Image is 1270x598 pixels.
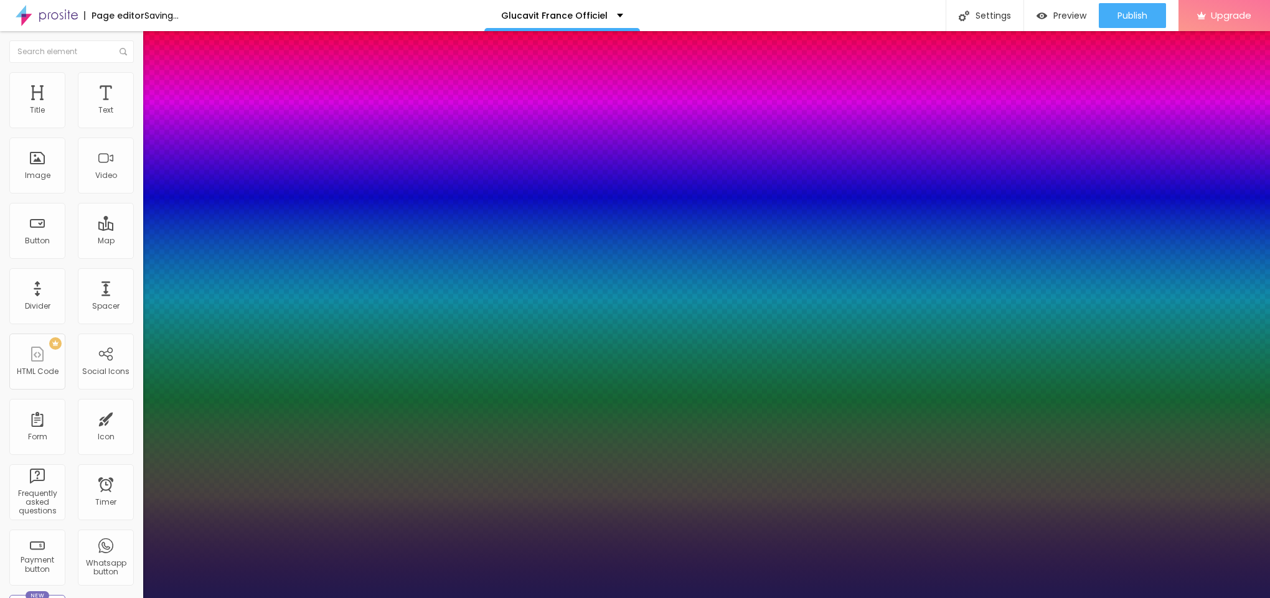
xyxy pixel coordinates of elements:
span: Upgrade [1211,10,1251,21]
img: view-1.svg [1037,11,1047,21]
div: Image [25,171,50,180]
div: Text [98,106,113,114]
div: Whatsapp button [81,559,130,577]
div: Frequently asked questions [12,489,62,516]
button: Publish [1099,3,1166,28]
div: Social Icons [82,367,129,376]
img: Icone [959,11,969,21]
div: Map [98,236,115,245]
div: Spacer [92,302,120,311]
span: Preview [1053,11,1086,21]
div: Divider [25,302,50,311]
span: Publish [1117,11,1147,21]
p: Glucavit France Officiel [501,11,608,20]
div: Button [25,236,50,245]
div: Payment button [12,556,62,574]
div: Video [95,171,117,180]
div: Form [28,432,47,441]
img: Icone [120,48,127,55]
div: Title [30,106,45,114]
div: Saving... [144,11,179,20]
div: Timer [95,498,116,507]
button: Preview [1024,3,1099,28]
div: Icon [98,432,115,441]
input: Search element [9,40,134,63]
div: HTML Code [17,367,59,376]
div: Page editor [84,11,144,20]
